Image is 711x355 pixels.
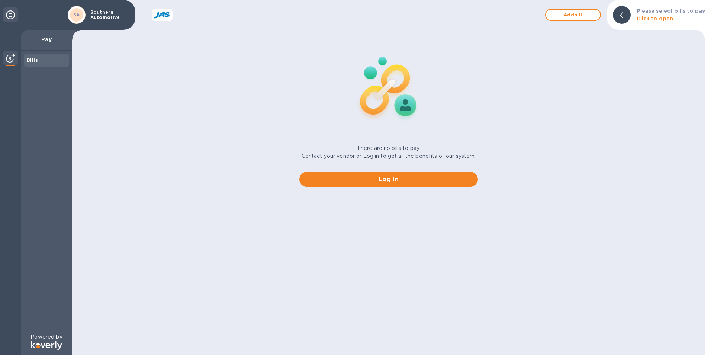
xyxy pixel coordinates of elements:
[305,175,472,184] span: Log in
[30,333,62,341] p: Powered by
[31,341,62,350] img: Logo
[27,36,66,43] p: Pay
[545,9,601,21] button: Addbill
[90,10,128,20] p: Southern Automotive
[637,16,673,22] b: Click to open
[637,8,705,14] b: Please select bills to pay
[27,57,38,63] b: Bills
[73,12,80,17] b: SA
[552,10,594,19] span: Add bill
[299,172,478,187] button: Log in
[302,144,476,160] p: There are no bills to pay. Contact your vendor or Log in to get all the benefits of our system.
